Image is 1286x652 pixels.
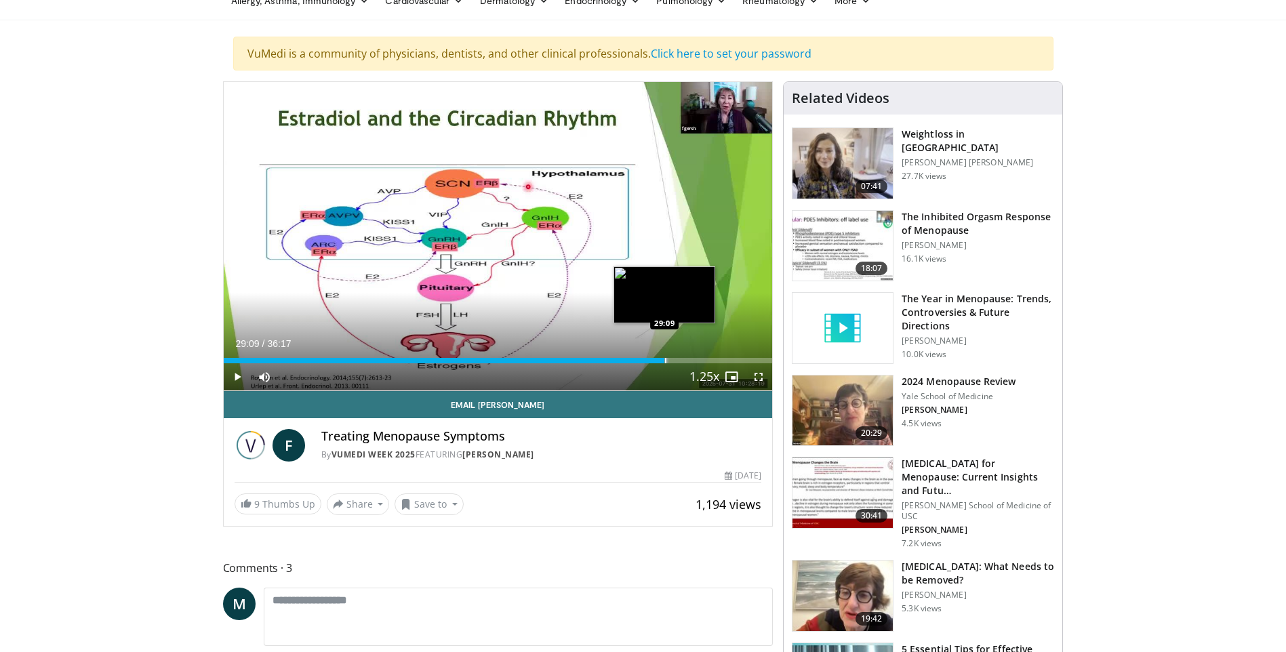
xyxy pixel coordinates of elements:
[792,457,893,528] img: 47271b8a-94f4-49c8-b914-2a3d3af03a9e.150x105_q85_crop-smart_upscale.jpg
[696,496,761,512] span: 1,194 views
[331,449,416,460] a: Vumedi Week 2025
[725,470,761,482] div: [DATE]
[792,292,1054,364] a: The Year in Menopause: Trends, Controversies & Future Directions [PERSON_NAME] 10.0K views
[745,363,772,390] button: Fullscreen
[651,46,811,61] a: Click here to set your password
[792,211,893,281] img: 283c0f17-5e2d-42ba-a87c-168d447cdba4.150x105_q85_crop-smart_upscale.jpg
[792,561,893,631] img: 4d0a4bbe-a17a-46ab-a4ad-f5554927e0d3.150x105_q85_crop-smart_upscale.jpg
[254,497,260,510] span: 9
[267,338,291,349] span: 36:17
[902,171,946,182] p: 27.7K views
[856,180,888,193] span: 07:41
[792,375,1054,447] a: 20:29 2024 Menopause Review Yale School of Medicine [PERSON_NAME] 4.5K views
[792,457,1054,549] a: 30:41 [MEDICAL_DATA] for Menopause: Current Insights and Futu… [PERSON_NAME] School of Medicine o...
[792,560,1054,632] a: 19:42 [MEDICAL_DATA]: What Needs to be Removed? [PERSON_NAME] 5.3K views
[321,449,762,461] div: By FEATURING
[902,127,1054,155] h3: Weightloss in [GEOGRAPHIC_DATA]
[691,363,718,390] button: Playback Rate
[856,612,888,626] span: 19:42
[792,293,893,363] img: video_placeholder_short.svg
[902,500,1054,522] p: [PERSON_NAME] School of Medicine of USC
[902,418,942,429] p: 4.5K views
[262,338,265,349] span: /
[224,363,251,390] button: Play
[792,128,893,199] img: 9983fed1-7565-45be-8934-aef1103ce6e2.150x105_q85_crop-smart_upscale.jpg
[856,509,888,523] span: 30:41
[902,375,1016,388] h3: 2024 Menopause Review
[224,82,773,391] video-js: Video Player
[251,363,278,390] button: Mute
[902,292,1054,333] h3: The Year in Menopause: Trends, Controversies & Future Directions
[236,338,260,349] span: 29:09
[273,429,305,462] a: F
[902,560,1054,587] h3: [MEDICAL_DATA]: What Needs to be Removed?
[902,538,942,549] p: 7.2K views
[235,429,267,462] img: Vumedi Week 2025
[902,157,1054,168] p: [PERSON_NAME] [PERSON_NAME]
[792,210,1054,282] a: 18:07 The Inhibited Orgasm Response of Menopause [PERSON_NAME] 16.1K views
[233,37,1053,70] div: VuMedi is a community of physicians, dentists, and other clinical professionals.
[223,559,773,577] span: Comments 3
[718,363,745,390] button: Enable picture-in-picture mode
[395,493,464,515] button: Save to
[223,588,256,620] a: M
[902,240,1054,251] p: [PERSON_NAME]
[902,253,946,264] p: 16.1K views
[235,493,321,514] a: 9 Thumbs Up
[792,375,893,446] img: 692f135d-47bd-4f7e-b54d-786d036e68d3.150x105_q85_crop-smart_upscale.jpg
[224,358,773,363] div: Progress Bar
[902,349,946,360] p: 10.0K views
[902,603,942,614] p: 5.3K views
[321,429,762,444] h4: Treating Menopause Symptoms
[327,493,390,515] button: Share
[902,525,1054,535] p: [PERSON_NAME]
[614,266,715,323] img: image.jpeg
[856,262,888,275] span: 18:07
[902,457,1054,497] h3: [MEDICAL_DATA] for Menopause: Current Insights and Futu…
[792,90,889,106] h4: Related Videos
[462,449,534,460] a: [PERSON_NAME]
[902,391,1016,402] p: Yale School of Medicine
[224,391,773,418] a: Email [PERSON_NAME]
[792,127,1054,199] a: 07:41 Weightloss in [GEOGRAPHIC_DATA] [PERSON_NAME] [PERSON_NAME] 27.7K views
[902,405,1016,415] p: [PERSON_NAME]
[902,335,1054,346] p: [PERSON_NAME]
[856,426,888,440] span: 20:29
[902,590,1054,600] p: [PERSON_NAME]
[902,210,1054,237] h3: The Inhibited Orgasm Response of Menopause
